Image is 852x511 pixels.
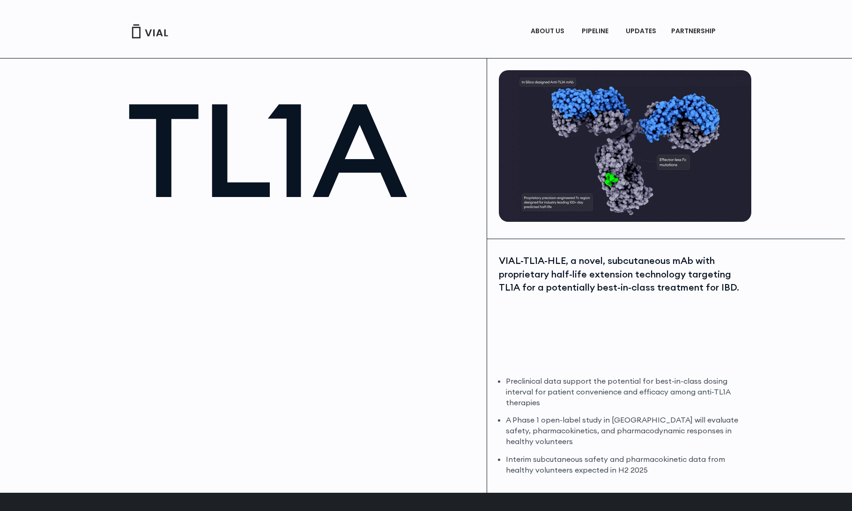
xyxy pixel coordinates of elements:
li: Interim subcutaneous safety and pharmacokinetic data from healthy volunteers expected in H2 2025 [506,454,749,475]
a: PARTNERSHIPMenu Toggle [664,23,726,39]
li: Preclinical data support the potential for best-in-class dosing interval for patient convenience ... [506,376,749,408]
div: VIAL-TL1A-HLE, a novel, subcutaneous mAb with proprietary half-life extension technology targetin... [499,254,749,294]
h1: TL1A [127,84,478,215]
li: A Phase 1 open-label study in [GEOGRAPHIC_DATA] will evaluate safety, pharmacokinetics, and pharm... [506,415,749,447]
a: UPDATES [618,23,663,39]
a: ABOUT USMenu Toggle [523,23,574,39]
img: Vial Logo [131,24,169,38]
img: TL1A antibody diagram. [499,70,751,222]
a: PIPELINEMenu Toggle [574,23,618,39]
